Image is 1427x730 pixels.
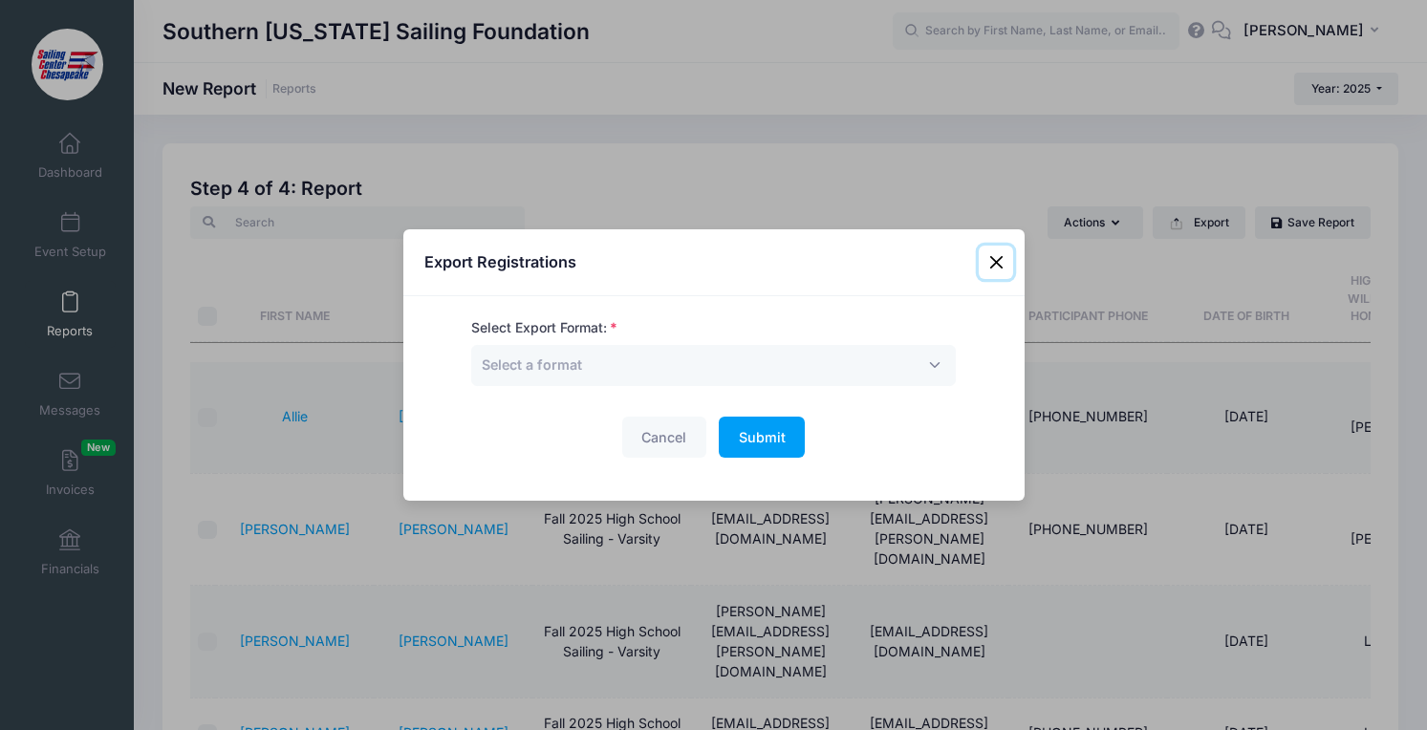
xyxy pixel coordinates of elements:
[471,345,956,386] span: Select a format
[482,354,582,375] span: Select a format
[719,417,805,458] button: Submit
[482,356,582,373] span: Select a format
[424,250,576,273] h4: Export Registrations
[739,429,786,445] span: Submit
[622,417,706,458] button: Cancel
[979,246,1013,280] button: Close
[471,318,617,338] label: Select Export Format:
